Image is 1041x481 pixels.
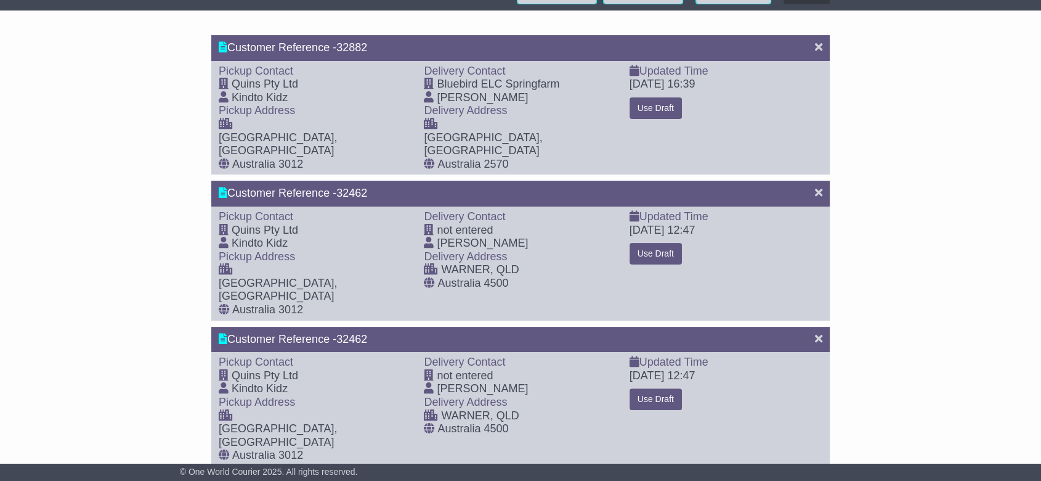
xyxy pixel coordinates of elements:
[232,78,298,91] div: Quins Pty Ltd
[437,158,508,171] div: Australia 2570
[232,91,288,105] div: Kindto Kidz
[441,263,519,277] div: WARNER, QLD
[219,333,803,347] div: Customer Reference -
[437,277,508,290] div: Australia 4500
[219,250,295,263] span: Pickup Address
[437,224,493,237] div: not entered
[219,187,803,200] div: Customer Reference -
[219,41,803,55] div: Customer Reference -
[424,356,505,368] span: Delivery Contact
[219,104,295,117] span: Pickup Address
[424,65,505,77] span: Delivery Contact
[336,187,367,199] span: 32462
[437,422,508,436] div: Australia 4500
[232,382,288,396] div: Kindto Kidz
[219,422,411,449] div: [GEOGRAPHIC_DATA], [GEOGRAPHIC_DATA]
[219,396,295,408] span: Pickup Address
[630,369,695,383] div: [DATE] 12:47
[437,382,528,396] div: [PERSON_NAME]
[336,41,367,54] span: 32882
[232,449,303,462] div: Australia 3012
[180,467,358,477] span: © One World Courier 2025. All rights reserved.
[630,78,695,91] div: [DATE] 16:39
[232,224,298,237] div: Quins Pty Ltd
[630,224,695,237] div: [DATE] 12:47
[336,333,367,345] span: 32462
[437,78,559,91] div: Bluebird ELC Springfarm
[630,65,822,78] div: Updated Time
[630,210,822,224] div: Updated Time
[424,396,507,408] span: Delivery Address
[219,131,411,158] div: [GEOGRAPHIC_DATA], [GEOGRAPHIC_DATA]
[232,303,303,317] div: Australia 3012
[232,158,303,171] div: Australia 3012
[219,65,293,77] span: Pickup Contact
[630,97,682,119] button: Use Draft
[219,356,293,368] span: Pickup Contact
[232,369,298,383] div: Quins Pty Ltd
[630,388,682,410] button: Use Draft
[437,369,493,383] div: not entered
[424,250,507,263] span: Delivery Address
[630,356,822,369] div: Updated Time
[630,243,682,265] button: Use Draft
[441,409,519,423] div: WARNER, QLD
[424,210,505,223] span: Delivery Contact
[437,237,528,250] div: [PERSON_NAME]
[232,237,288,250] div: Kindto Kidz
[219,210,293,223] span: Pickup Contact
[424,104,507,117] span: Delivery Address
[424,131,617,158] div: [GEOGRAPHIC_DATA], [GEOGRAPHIC_DATA]
[437,91,528,105] div: [PERSON_NAME]
[219,277,411,303] div: [GEOGRAPHIC_DATA], [GEOGRAPHIC_DATA]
